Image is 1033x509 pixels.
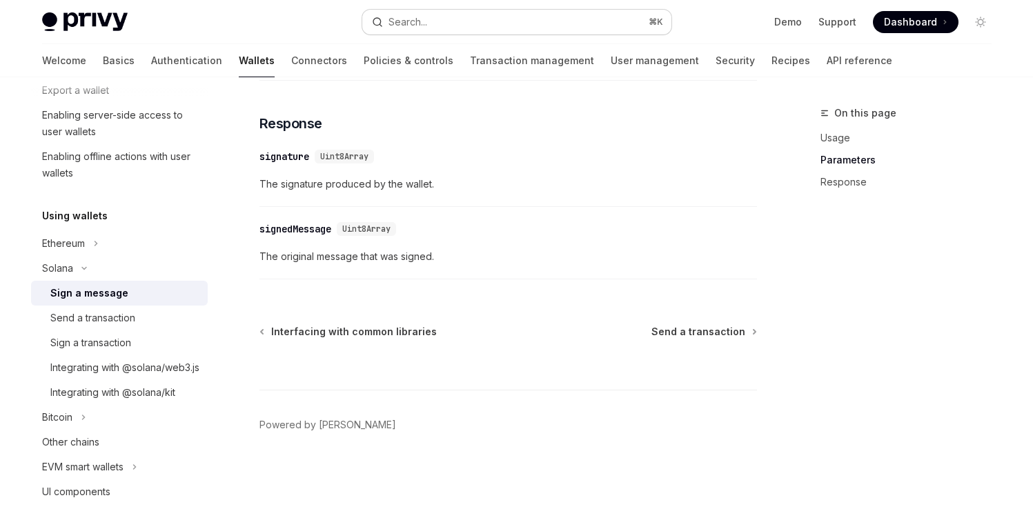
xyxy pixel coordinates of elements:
div: Integrating with @solana/kit [50,384,175,401]
a: Usage [820,127,1003,149]
div: Send a transaction [50,310,135,326]
span: On this page [834,105,896,121]
div: Sign a transaction [50,335,131,351]
a: Integrating with @solana/kit [31,380,208,405]
div: Bitcoin [42,409,72,426]
a: Support [818,15,856,29]
a: Policies & controls [364,44,453,77]
span: Response [259,114,322,133]
div: Ethereum [42,235,85,252]
a: Wallets [239,44,275,77]
div: EVM smart wallets [42,459,124,475]
div: Other chains [42,434,99,450]
div: Search... [388,14,427,30]
a: Other chains [31,430,208,455]
a: Basics [103,44,135,77]
a: Powered by [PERSON_NAME] [259,418,396,432]
a: Send a transaction [31,306,208,330]
span: Dashboard [884,15,937,29]
a: Sign a transaction [31,330,208,355]
a: Send a transaction [651,325,756,339]
div: UI components [42,483,110,500]
a: Authentication [151,44,222,77]
div: Enabling offline actions with user wallets [42,148,199,181]
span: Send a transaction [651,325,745,339]
a: Demo [774,15,802,29]
a: Connectors [291,44,347,77]
a: Parameters [820,149,1003,171]
a: Welcome [42,44,86,77]
div: signature [259,150,309,163]
a: Security [716,44,755,77]
span: Uint8Array [342,223,391,234]
a: Enabling server-side access to user wallets [31,103,208,144]
span: Interfacing with common libraries [271,325,437,339]
a: Integrating with @solana/web3.js [31,355,208,380]
div: Solana [42,260,73,277]
a: Recipes [771,44,810,77]
div: Enabling server-side access to user wallets [42,107,199,140]
a: User management [611,44,699,77]
div: signedMessage [259,222,331,236]
a: API reference [827,44,892,77]
h5: Using wallets [42,208,108,224]
div: Integrating with @solana/web3.js [50,359,199,376]
a: Interfacing with common libraries [261,325,437,339]
span: Uint8Array [320,151,368,162]
div: Sign a message [50,285,128,301]
a: Enabling offline actions with user wallets [31,144,208,186]
span: The signature produced by the wallet. [259,176,757,192]
button: Toggle dark mode [970,11,992,33]
img: light logo [42,12,128,32]
a: Dashboard [873,11,958,33]
a: UI components [31,479,208,504]
a: Transaction management [470,44,594,77]
span: ⌘ K [649,17,663,28]
a: Response [820,171,1003,193]
a: Sign a message [31,281,208,306]
span: The original message that was signed. [259,248,757,265]
button: Search...⌘K [362,10,671,34]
